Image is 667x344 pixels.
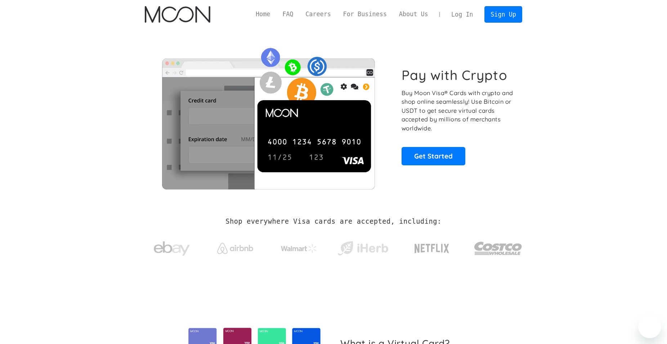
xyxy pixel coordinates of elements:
a: home [145,6,210,23]
a: ebay [145,230,198,264]
p: Buy Moon Visa® Cards with crypto and shop online seamlessly! Use Bitcoin or USDT to get secure vi... [402,89,514,133]
a: About Us [393,10,434,19]
img: Airbnb [217,243,253,254]
iframe: Button to launch messaging window [638,315,661,338]
h2: Shop everywhere Visa cards are accepted, including: [225,218,441,225]
a: Airbnb [209,236,262,258]
a: Walmart [272,237,326,256]
a: Log In [445,6,479,22]
a: For Business [337,10,393,19]
a: iHerb [336,232,390,262]
img: Walmart [281,244,317,253]
img: Moon Logo [145,6,210,23]
img: Costco [474,235,522,262]
a: FAQ [276,10,299,19]
a: Costco [474,228,522,265]
a: Netflix [400,232,464,261]
a: Home [250,10,276,19]
img: iHerb [336,239,390,258]
img: Moon Cards let you spend your crypto anywhere Visa is accepted. [145,43,391,189]
img: ebay [154,237,190,260]
a: Careers [299,10,337,19]
a: Sign Up [484,6,522,22]
h1: Pay with Crypto [402,67,507,83]
img: Netflix [414,240,450,258]
a: Get Started [402,147,465,165]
